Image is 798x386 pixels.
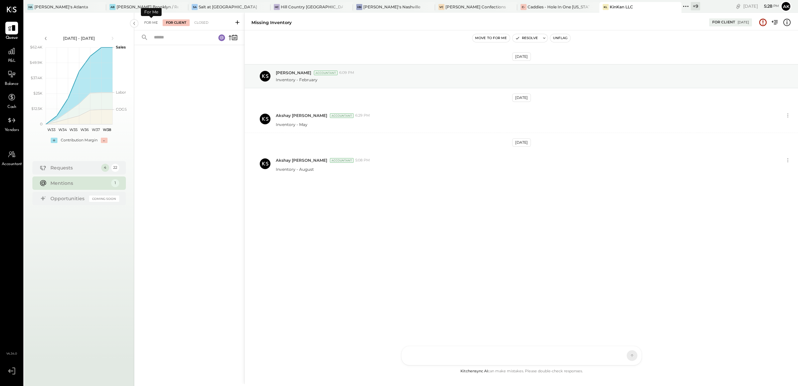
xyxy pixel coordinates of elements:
div: Closed [191,19,212,26]
div: 1 [111,179,119,187]
text: W37 [92,127,100,132]
div: copy link [735,3,742,10]
text: 0 [40,122,42,126]
div: KinKan LLC [610,4,633,10]
span: 6:29 PM [355,113,370,118]
p: Inventory - August [276,166,314,172]
p: Inventory - May [276,122,308,127]
div: Opportunities [50,195,86,202]
a: Queue [0,22,23,41]
div: For Client [712,20,735,25]
span: Balance [5,81,19,87]
div: HA [27,4,33,10]
div: 4 [101,164,109,172]
div: [DATE] [743,3,779,9]
div: Caddies - Hole In One [US_STATE] [528,4,589,10]
a: Balance [0,68,23,87]
div: For Client [163,19,190,26]
span: Cash [7,104,16,110]
a: Vendors [0,114,23,133]
a: P&L [0,45,23,64]
div: HN [356,4,362,10]
text: $37.4K [31,76,42,80]
a: Accountant [0,148,23,167]
div: Accountant [330,158,354,163]
text: W35 [69,127,77,132]
div: Missing Inventory [251,19,292,26]
div: [PERSON_NAME] Brooklyn / Rebel Cafe [117,4,178,10]
div: [PERSON_NAME]'s Nashville [363,4,420,10]
div: [PERSON_NAME]'s Atlanta [34,4,88,10]
div: Contribution Margin [61,138,97,143]
div: + [51,138,57,143]
div: [DATE] [512,94,531,102]
div: [DATE] - [DATE] [51,35,108,41]
span: Vendors [5,127,19,133]
span: P&L [8,58,16,64]
div: + 9 [691,2,700,10]
text: W36 [80,127,89,132]
div: KL [603,4,609,10]
text: W34 [58,127,67,132]
span: [PERSON_NAME] [276,70,311,76]
div: 22 [111,164,119,172]
p: Inventory - February [276,77,318,83]
div: For Me [141,19,161,26]
button: Move to for me [472,34,510,42]
span: Akshay [PERSON_NAME] [276,113,327,118]
text: Labor [116,90,126,95]
div: [DATE] [512,138,531,147]
button: Ak [781,1,791,12]
button: Unflag [550,34,570,42]
text: $49.9K [30,60,42,65]
text: $62.4K [30,45,42,49]
div: Sa [192,4,198,10]
text: Sales [116,45,126,49]
div: - [101,138,108,143]
span: 5:08 PM [355,158,370,163]
text: $12.5K [31,106,42,111]
div: HC [274,4,280,10]
div: Coming Soon [89,196,119,202]
span: Queue [6,35,18,41]
div: Accountant [330,113,354,118]
a: Cash [0,91,23,110]
text: COGS [116,107,127,112]
text: $25K [33,91,42,96]
div: Requests [50,164,98,171]
div: [PERSON_NAME] Confections - [GEOGRAPHIC_DATA] [445,4,507,10]
div: VC [438,4,444,10]
div: For Me [141,8,162,16]
span: 6:09 PM [339,70,354,76]
button: Resolve [513,34,541,42]
div: [DATE] [738,20,749,25]
text: W38 [103,127,111,132]
div: Mentions [50,180,108,186]
div: Hill Country [GEOGRAPHIC_DATA] [281,4,343,10]
div: Accountant [314,71,338,75]
div: AB [110,4,116,10]
div: [DATE] [512,52,531,61]
text: W33 [47,127,55,132]
span: Akshay [PERSON_NAME] [276,157,327,163]
div: Salt at [GEOGRAPHIC_DATA] [199,4,257,10]
div: C- [521,4,527,10]
span: Accountant [2,161,22,167]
